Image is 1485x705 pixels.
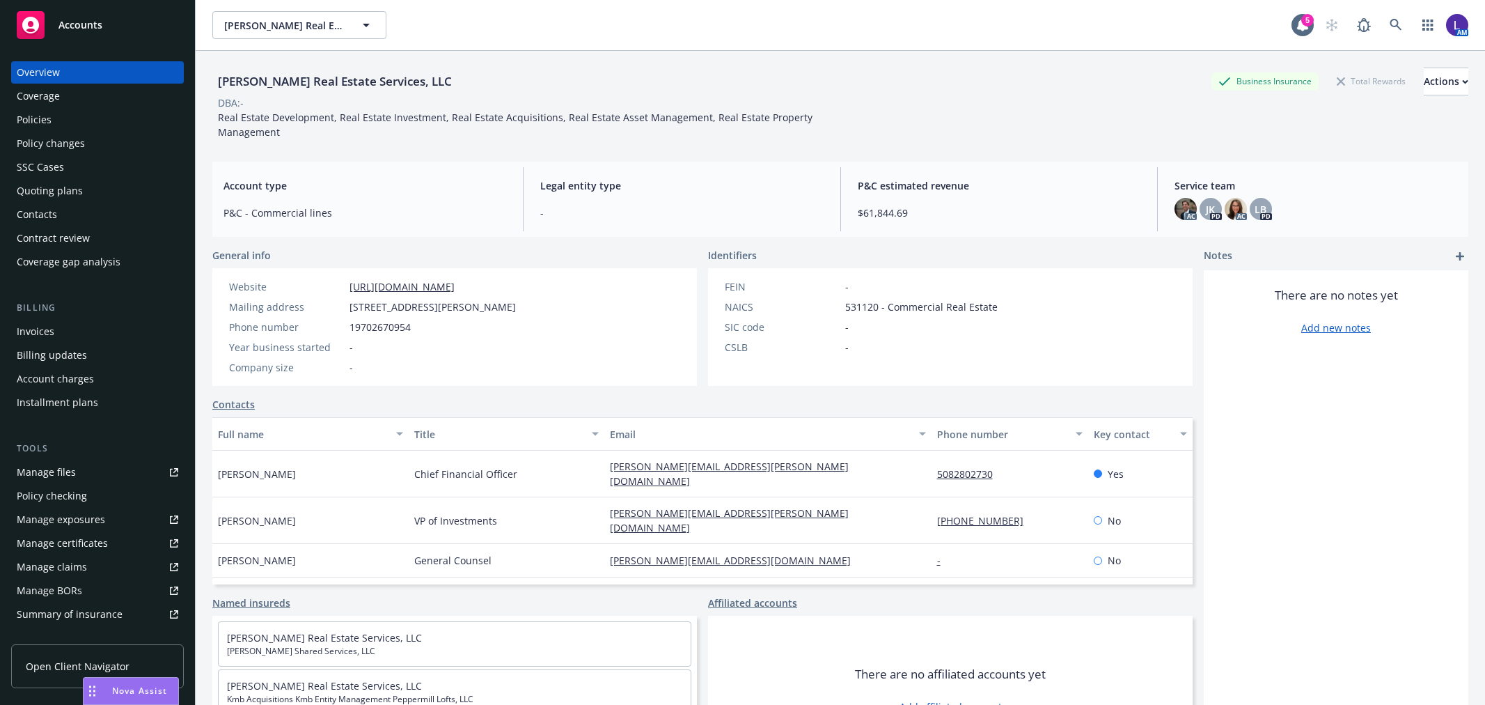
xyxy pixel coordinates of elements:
a: Manage BORs [11,580,184,602]
div: DBA: - [218,95,244,110]
a: Policy checking [11,485,184,507]
div: Contacts [17,203,57,226]
button: Title [409,417,605,451]
span: [STREET_ADDRESS][PERSON_NAME] [349,300,516,314]
span: Identifiers [708,248,757,263]
div: Manage certificates [17,532,108,555]
a: Named insureds [212,596,290,610]
a: Quoting plans [11,180,184,202]
div: Overview [17,61,60,84]
a: Contacts [11,203,184,226]
button: [PERSON_NAME] Real Estate Services, LLC [212,11,386,39]
a: Policies [11,109,184,131]
button: Actions [1424,68,1468,95]
div: Policy changes [17,132,85,155]
a: 5082802730 [937,467,1004,481]
div: Tools [11,442,184,456]
span: [PERSON_NAME] [218,467,296,481]
div: Drag to move [84,678,101,704]
div: Installment plans [17,392,98,414]
a: Coverage [11,85,184,107]
span: - [845,320,849,334]
a: Start snowing [1318,11,1346,39]
span: Yes [1108,467,1124,481]
span: - [845,279,849,294]
span: There are no affiliated accounts yet [855,666,1046,683]
span: P&C - Commercial lines [223,206,506,220]
span: Open Client Navigator [26,659,129,674]
span: LB [1255,202,1266,217]
span: No [1108,553,1121,568]
a: Contacts [212,397,255,412]
div: Coverage [17,85,60,107]
span: Service team [1174,178,1457,193]
a: Manage exposures [11,509,184,531]
div: Policies [17,109,52,131]
div: Website [229,279,344,294]
span: Nova Assist [112,685,167,697]
span: Notes [1204,248,1232,265]
button: Full name [212,417,409,451]
a: [PERSON_NAME] Real Estate Services, LLC [227,679,422,692]
a: SSC Cases [11,156,184,178]
a: Account charges [11,368,184,390]
a: Contract review [11,227,184,249]
span: Chief Financial Officer [414,467,517,481]
span: [PERSON_NAME] [218,553,296,568]
span: General info [212,248,271,263]
div: Company size [229,360,344,375]
span: No [1108,513,1121,528]
button: Key contact [1088,417,1193,451]
a: Manage claims [11,556,184,578]
div: Email [610,427,910,442]
div: Quoting plans [17,180,83,202]
div: Manage exposures [17,509,105,531]
span: Accounts [58,20,102,31]
div: Phone number [937,427,1067,442]
div: Manage BORs [17,580,82,602]
span: 19702670954 [349,320,411,334]
span: - [540,206,823,220]
div: Manage files [17,461,76,483]
a: [PERSON_NAME][EMAIL_ADDRESS][PERSON_NAME][DOMAIN_NAME] [610,460,849,488]
div: Coverage gap analysis [17,251,120,273]
a: Coverage gap analysis [11,251,184,273]
div: Summary of insurance [17,603,123,626]
a: Invoices [11,320,184,343]
a: Report a Bug [1350,11,1378,39]
a: Affiliated accounts [708,596,797,610]
div: Billing [11,301,184,315]
a: Add new notes [1301,320,1371,335]
span: [PERSON_NAME] Shared Services, LLC [227,645,682,658]
a: Manage files [11,461,184,483]
div: Invoices [17,320,54,343]
span: - [349,360,353,375]
span: [PERSON_NAME] [218,513,296,528]
div: Mailing address [229,300,344,314]
div: Contract review [17,227,90,249]
div: Manage claims [17,556,87,578]
span: P&C estimated revenue [858,178,1140,193]
button: Phone number [932,417,1088,451]
a: Billing updates [11,344,184,366]
span: $61,844.69 [858,206,1140,220]
span: Legal entity type [540,178,823,193]
span: Account type [223,178,506,193]
div: Billing updates [17,344,87,366]
div: SIC code [725,320,840,334]
a: Search [1382,11,1410,39]
a: Manage certificates [11,532,184,555]
div: Phone number [229,320,344,334]
a: [PERSON_NAME][EMAIL_ADDRESS][DOMAIN_NAME] [610,554,862,567]
a: add [1452,248,1468,265]
div: Title [414,427,584,442]
a: Overview [11,61,184,84]
a: Installment plans [11,392,184,414]
div: FEIN [725,279,840,294]
a: [PERSON_NAME] Real Estate Services, LLC [227,631,422,644]
a: [PHONE_NUMBER] [937,514,1035,527]
span: There are no notes yet [1275,287,1398,304]
a: - [937,554,952,567]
